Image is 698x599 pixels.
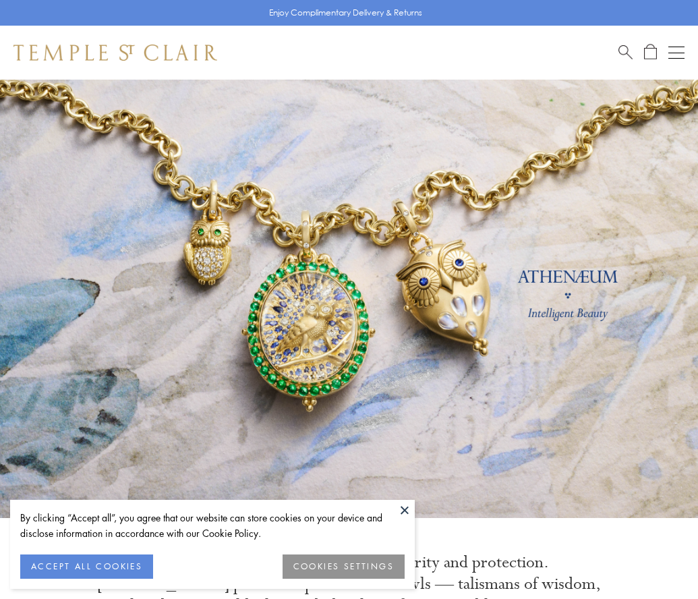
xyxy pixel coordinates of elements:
[644,44,657,61] a: Open Shopping Bag
[618,44,633,61] a: Search
[20,554,153,579] button: ACCEPT ALL COOKIES
[668,45,685,61] button: Open navigation
[13,45,217,61] img: Temple St. Clair
[20,510,405,541] div: By clicking “Accept all”, you agree that our website can store cookies on your device and disclos...
[283,554,405,579] button: COOKIES SETTINGS
[269,6,422,20] p: Enjoy Complimentary Delivery & Returns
